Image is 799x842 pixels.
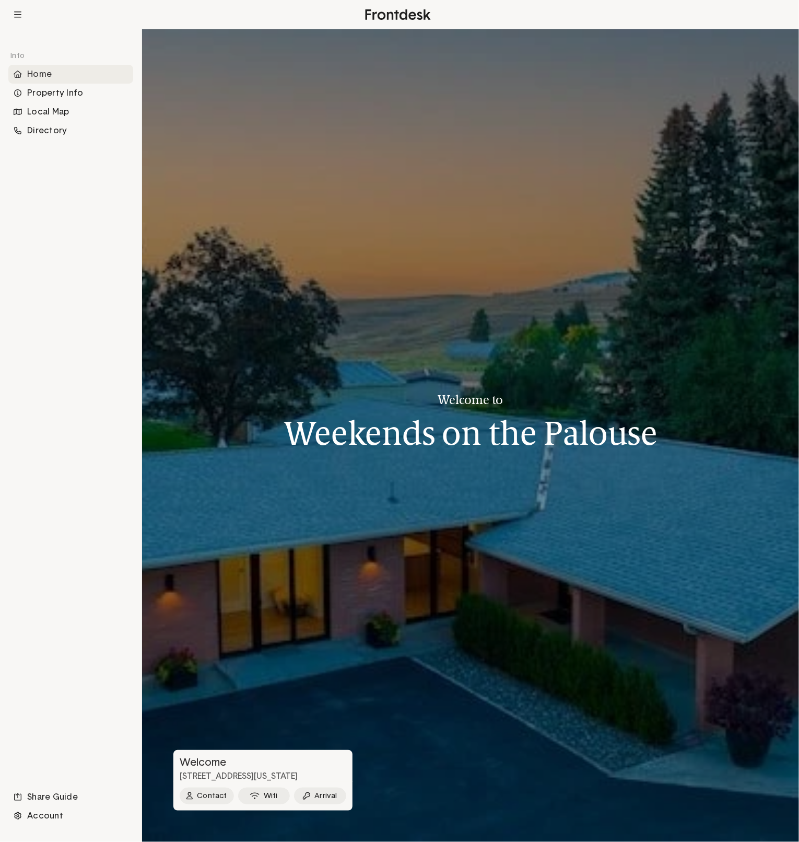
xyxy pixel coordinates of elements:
[8,806,133,825] div: Account
[8,788,133,806] div: Share Guide
[8,121,133,140] li: Navigation item
[8,788,133,806] li: Navigation item
[180,788,234,804] button: Contact
[8,121,133,140] div: Directory
[8,102,133,121] li: Navigation item
[284,393,657,407] h3: Welcome to
[8,84,133,102] li: Navigation item
[8,65,133,84] div: Home
[8,806,133,825] li: Navigation item
[8,65,133,84] li: Navigation item
[238,788,290,804] button: Wifi
[8,102,133,121] div: Local Map
[284,415,657,452] h1: Weekends on the Palouse
[173,756,350,769] h3: Welcome
[173,771,352,782] p: [STREET_ADDRESS][US_STATE]
[294,788,346,804] button: Arrival
[8,84,133,102] div: Property Info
